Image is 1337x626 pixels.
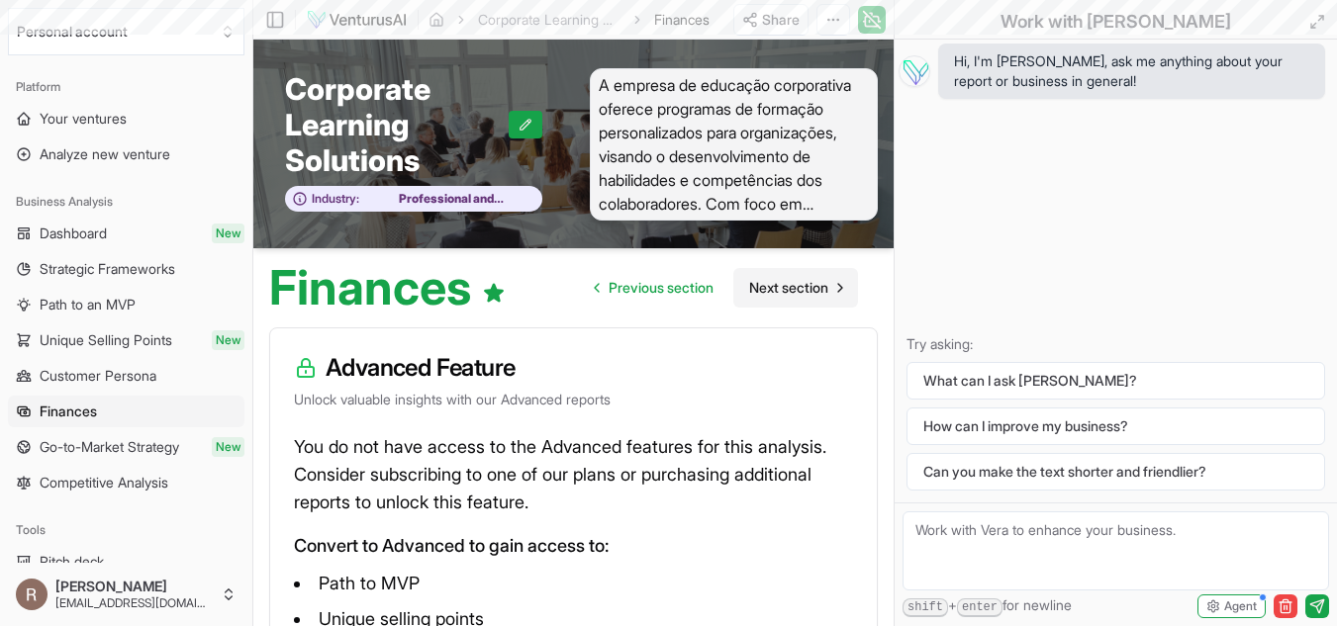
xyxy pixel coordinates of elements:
[899,55,930,87] img: Vera
[40,366,156,386] span: Customer Persona
[8,103,244,134] a: Your ventures
[8,467,244,498] a: Competitive Analysis
[903,598,948,617] kbd: shift
[294,532,853,560] p: Convert to Advanced to gain access to:
[212,437,244,457] span: New
[40,402,97,421] span: Finances
[294,390,853,409] p: Unlock valuable insights with our Advanced reports
[907,362,1325,400] button: What can I ask [PERSON_NAME]?
[907,334,1325,354] p: Try asking:
[269,264,506,312] h1: Finances
[40,144,170,164] span: Analyze new venture
[40,330,172,350] span: Unique Selling Points
[954,51,1309,91] span: Hi, I'm [PERSON_NAME], ask me anything about your report or business in general!
[55,578,213,595] span: [PERSON_NAME]
[8,71,244,103] div: Platform
[285,186,542,213] button: Industry:Professional and Management Development Training
[8,514,244,546] div: Tools
[40,473,168,492] span: Competitive Analysis
[16,579,48,610] img: ACg8ocLxLdBtWOPUB6Uo9bmzmWGKxWnAmp38ICoiQYNHETWUFZ_LiA=s96-c
[40,552,104,572] span: Pitch deck
[8,289,244,320] a: Path to an MVP
[1197,594,1266,618] button: Agent
[212,224,244,243] span: New
[40,437,179,457] span: Go-to-Market Strategy
[609,278,714,298] span: Previous section
[907,453,1325,491] button: Can you make the text shorter and friendlier?
[8,324,244,356] a: Unique Selling PointsNew
[55,595,213,611] span: [EMAIL_ADDRESS][DOMAIN_NAME]
[8,360,244,392] a: Customer Persona
[957,598,1003,617] kbd: enter
[907,407,1325,445] button: How can I improve my business?
[40,259,175,279] span: Strategic Frameworks
[212,330,244,350] span: New
[40,224,107,243] span: Dashboard
[8,253,244,285] a: Strategic Frameworks
[8,431,244,463] a: Go-to-Market StrategyNew
[40,295,136,314] span: Path to an MVP
[8,571,244,618] button: [PERSON_NAME][EMAIL_ADDRESS][DOMAIN_NAME]
[285,71,509,178] span: Corporate Learning Solutions
[733,268,858,308] a: Go to next page
[749,278,828,298] span: Next section
[359,191,531,207] span: Professional and Management Development Training
[8,396,244,427] a: Finances
[1224,598,1257,614] span: Agent
[294,433,853,516] p: You do not have access to the Advanced features for this analysis. Consider subscribing to one of...
[8,546,244,578] a: Pitch deck
[8,186,244,218] div: Business Analysis
[8,138,244,170] a: Analyze new venture
[312,191,359,207] span: Industry:
[294,352,853,384] h3: Advanced Feature
[8,218,244,249] a: DashboardNew
[294,568,853,599] li: Path to MVP
[590,68,879,221] span: A empresa de educação corporativa oferece programas de formação personalizados para organizações,...
[903,595,1072,617] span: + for newline
[579,268,858,308] nav: pagination
[40,109,127,129] span: Your ventures
[579,268,729,308] a: Go to previous page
